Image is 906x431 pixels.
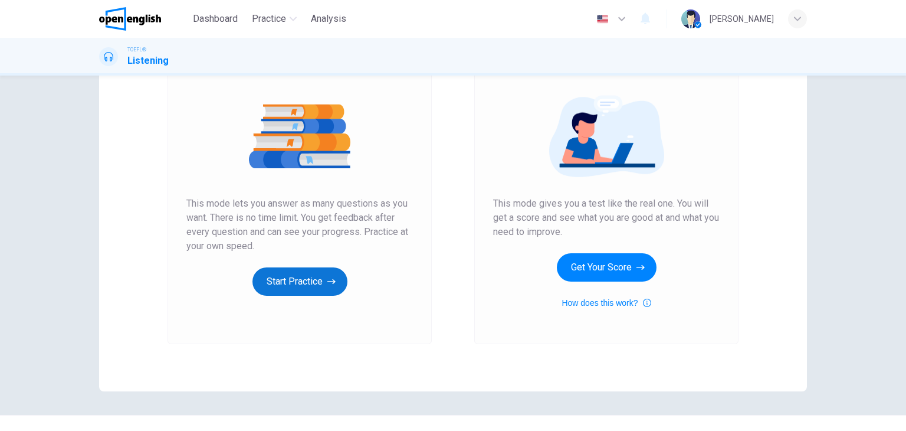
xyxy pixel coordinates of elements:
button: Start Practice [252,267,347,296]
span: This mode lets you answer as many questions as you want. There is no time limit. You get feedback... [186,197,413,253]
img: en [595,15,610,24]
h1: Listening [127,54,169,68]
button: Analysis [306,8,351,30]
span: Analysis [311,12,346,26]
span: Dashboard [193,12,238,26]
button: Practice [247,8,301,30]
button: How does this work? [562,296,651,310]
button: Dashboard [188,8,242,30]
img: OpenEnglish logo [99,7,161,31]
div: [PERSON_NAME] [710,12,774,26]
img: Profile picture [681,9,700,28]
a: OpenEnglish logo [99,7,188,31]
button: Get Your Score [557,253,656,282]
span: Practice [252,12,286,26]
span: TOEFL® [127,45,146,54]
span: This mode gives you a test like the real one. You will get a score and see what you are good at a... [493,197,720,239]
